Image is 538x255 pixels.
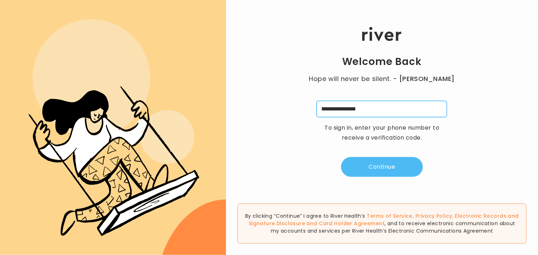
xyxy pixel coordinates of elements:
[271,220,515,234] span: , and to receive electronic communication about my accounts and services per River Health’s Elect...
[367,212,413,219] a: Terms of Service
[249,212,519,227] span: , , and
[341,157,423,177] button: Continue
[415,212,452,219] a: Privacy Policy
[342,55,422,68] h1: Welcome Back
[393,74,455,84] span: - [PERSON_NAME]
[319,220,384,227] a: Card Holder Agreement
[302,74,462,84] p: Hope will never be silent.
[249,212,519,227] a: Electronic Records and Signature Disclosure
[320,123,444,143] p: To sign in, enter your phone number to receive a verification code.
[237,204,527,244] div: By clicking “Continue” I agree to River Health’s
